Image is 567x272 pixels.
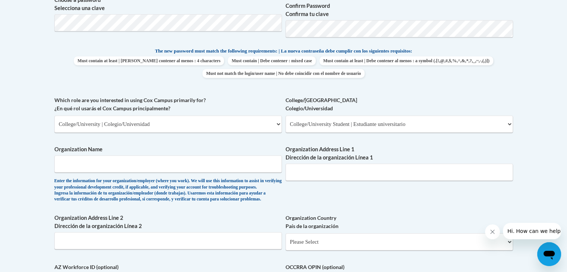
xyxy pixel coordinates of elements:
[286,214,513,230] label: Organization Country País de la organización
[155,48,412,54] span: The new password must match the following requirements: | La nueva contraseña debe cumplir con lo...
[286,96,513,113] label: College/[GEOGRAPHIC_DATA] Colegio/Universidad
[54,214,282,230] label: Organization Address Line 2 Dirección de la organización Línea 2
[228,56,315,65] span: Must contain | Debe contener : mixed case
[503,223,561,239] iframe: Message from company
[74,56,224,65] span: Must contain at least | [PERSON_NAME] contener al menos : 4 characters
[54,155,282,173] input: Metadata input
[54,178,282,203] div: Enter the information for your organization/employer (where you work). We will use this informati...
[537,242,561,266] iframe: Button to launch messaging window
[54,145,282,154] label: Organization Name
[54,232,282,249] input: Metadata input
[54,96,282,113] label: Which role are you interested in using Cox Campus primarily for? ¿En qué rol usarás el Cox Campus...
[485,224,500,239] iframe: Close message
[319,56,493,65] span: Must contain at least | Debe contener al menos : a symbol (.[!,@,#,$,%,^,&,*,?,_,~,-,(,)])
[4,5,60,11] span: Hi. How can we help?
[286,145,513,162] label: Organization Address Line 1 Dirección de la organización Línea 1
[202,69,365,78] span: Must not match the login/user name | No debe coincidir con el nombre de usuario
[286,164,513,181] input: Metadata input
[286,2,513,18] label: Confirm Password Confirma tu clave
